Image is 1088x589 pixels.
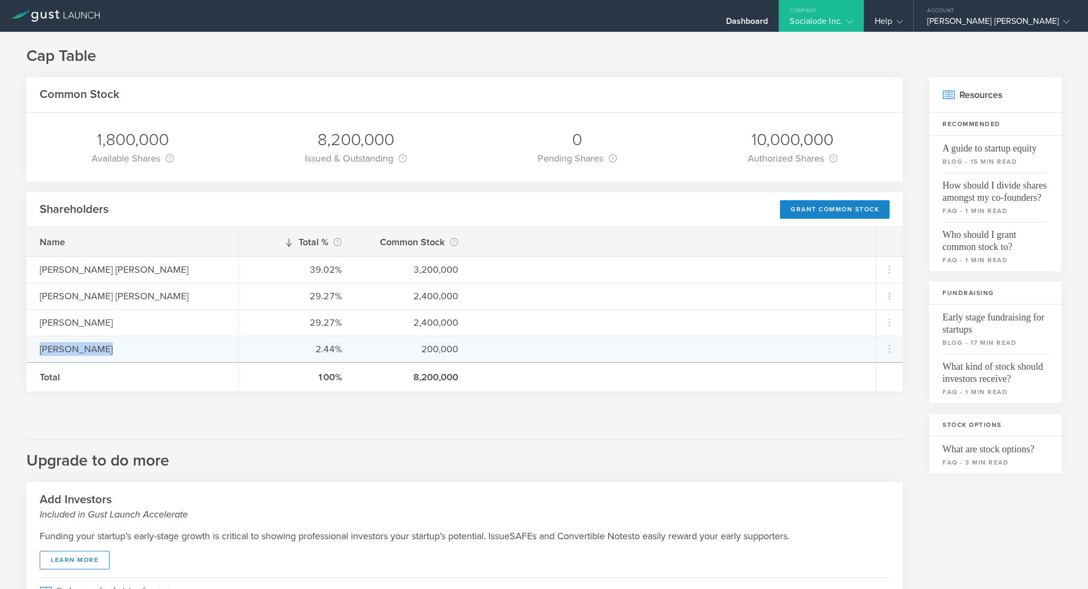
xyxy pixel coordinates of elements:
[252,289,342,303] div: 29.27%
[726,16,768,32] div: Dashboard
[780,200,890,219] div: Grant Common Stock
[305,129,407,151] div: 8,200,000
[40,87,120,102] h2: Common Stock
[40,342,225,356] div: [PERSON_NAME]
[252,342,342,356] div: 2.44%
[40,370,225,384] div: Total
[538,151,617,166] div: Pending Shares
[252,263,342,276] div: 39.02%
[942,458,1048,467] small: faq - 3 min read
[40,202,108,217] h2: Shareholders
[40,289,225,303] div: [PERSON_NAME] [PERSON_NAME]
[929,136,1062,173] a: A guide to startup equityblog - 15 min read
[40,529,890,543] p: Funding your startup’s early-stage growth is critical to showing professional investors your star...
[942,136,1048,155] span: A guide to startup equity
[875,16,903,32] div: Help
[1035,538,1088,589] iframe: Chat Widget
[40,551,110,569] a: learn more
[40,492,890,521] h2: Add Investors
[368,342,458,356] div: 200,000
[40,263,225,276] div: [PERSON_NAME] [PERSON_NAME]
[368,370,458,384] div: 8,200,000
[92,151,174,166] div: Available Shares
[929,113,1062,136] h3: Recommended
[748,151,838,166] div: Authorized Shares
[942,387,1048,397] small: faq - 1 min read
[790,16,853,32] div: Socialode Inc.
[26,46,1062,67] h1: Cap Table
[942,206,1048,216] small: faq - 1 min read
[40,235,225,249] div: Name
[942,173,1048,204] span: How should I divide shares amongst my co-founders?
[942,338,1048,347] small: blog - 17 min read
[942,222,1048,253] span: Who should I grant common stock to?
[40,507,890,521] small: Included in Gust Launch Accelerate
[510,529,632,543] span: SAFEs and Convertible Notes
[929,173,1062,222] a: How should I divide shares amongst my co-founders?faq - 1 min read
[305,151,407,166] div: Issued & Outstanding
[538,129,617,151] div: 0
[40,316,225,329] div: [PERSON_NAME]
[92,129,174,151] div: 1,800,000
[929,222,1062,271] a: Who should I grant common stock to?faq - 1 min read
[929,414,1062,436] h3: Stock Options
[252,235,342,249] div: Total %
[929,436,1062,474] a: What are stock options?faq - 3 min read
[929,305,1062,354] a: Early stage fundraising for startupsblog - 17 min read
[368,235,458,249] div: Common Stock
[942,157,1048,166] small: blog - 15 min read
[942,436,1048,456] span: What are stock options?
[942,255,1048,265] small: faq - 1 min read
[929,282,1062,305] h3: Fundraising
[748,129,838,151] div: 10,000,000
[252,316,342,329] div: 29.27%
[252,370,342,384] div: 100%
[929,77,1062,113] h2: Resources
[942,305,1048,336] span: Early stage fundraising for startups
[368,316,458,329] div: 2,400,000
[26,439,903,471] h2: Upgrade to do more
[942,354,1048,385] span: What kind of stock should investors receive?
[368,263,458,276] div: 3,200,000
[368,289,458,303] div: 2,400,000
[927,16,1069,32] div: [PERSON_NAME] [PERSON_NAME]
[929,354,1062,403] a: What kind of stock should investors receive?faq - 1 min read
